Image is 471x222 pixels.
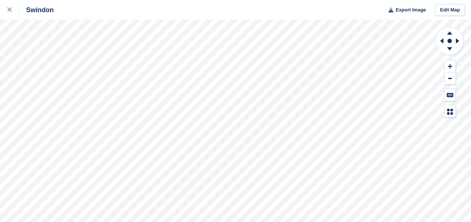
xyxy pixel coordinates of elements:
[445,60,456,73] button: Zoom In
[20,6,54,14] div: Swindon
[435,4,465,16] a: Edit Map
[445,89,456,101] button: Keyboard Shortcuts
[445,73,456,85] button: Zoom Out
[445,105,456,118] button: Map Legend
[396,6,426,14] span: Export Image
[384,4,426,16] button: Export Image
